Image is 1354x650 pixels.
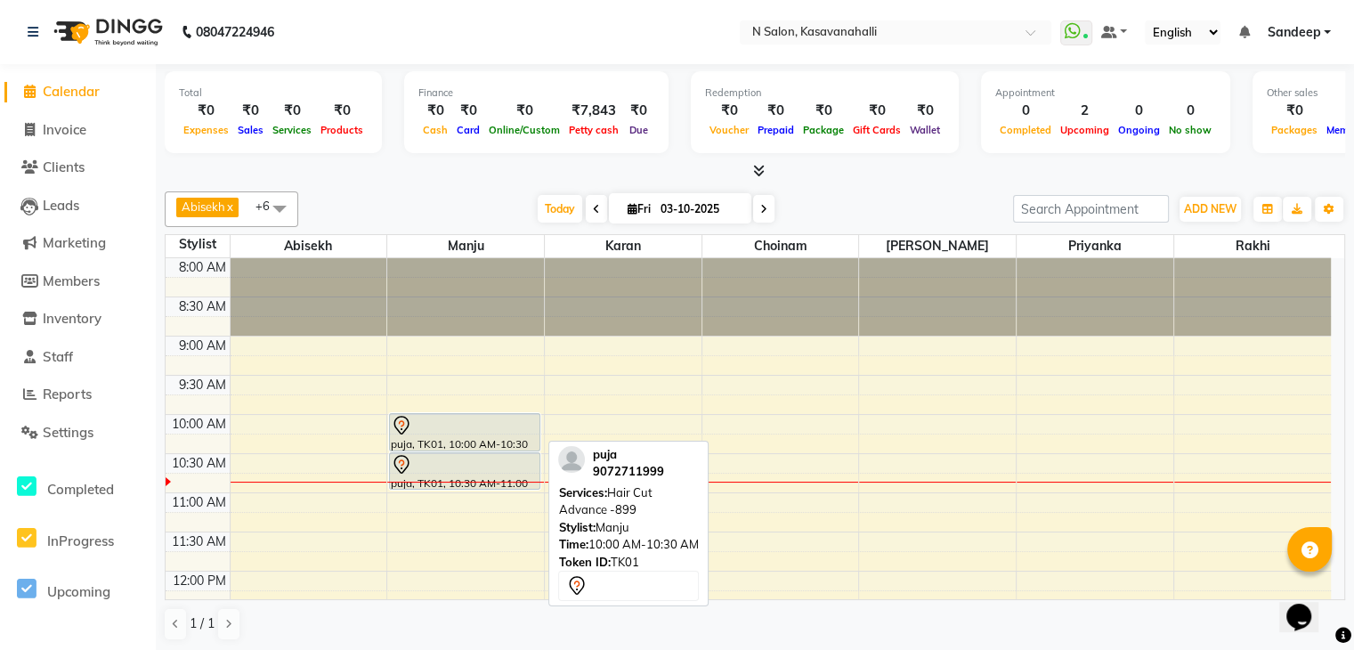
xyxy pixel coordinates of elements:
[190,614,215,633] span: 1 / 1
[452,101,484,121] div: ₹0
[255,199,283,213] span: +6
[316,124,368,136] span: Products
[1174,235,1331,257] span: Rakhi
[225,199,233,214] a: x
[564,101,623,121] div: ₹7,843
[4,423,151,443] a: Settings
[47,532,114,549] span: InProgress
[753,101,799,121] div: ₹0
[43,348,73,365] span: Staff
[166,235,230,254] div: Stylist
[1056,101,1114,121] div: 2
[175,258,230,277] div: 8:00 AM
[4,158,151,178] a: Clients
[182,199,225,214] span: Abisekh
[168,454,230,473] div: 10:30 AM
[1184,202,1236,215] span: ADD NEW
[43,83,100,100] span: Calendar
[484,124,564,136] span: Online/Custom
[702,235,859,257] span: Choinam
[848,101,905,121] div: ₹0
[705,85,945,101] div: Redemption
[390,453,539,489] div: puja, TK01, 10:30 AM-11:00 AM, Men Hair Cut Basic
[175,376,230,394] div: 9:30 AM
[623,202,655,215] span: Fri
[558,520,595,534] span: Stylist:
[592,463,663,481] div: 9072711999
[1017,235,1173,257] span: Priyanka
[799,124,848,136] span: Package
[995,101,1056,121] div: 0
[175,337,230,355] div: 9:00 AM
[4,233,151,254] a: Marketing
[390,414,539,451] div: puja, TK01, 10:00 AM-10:30 AM, Hair Cut Advance -899
[558,554,699,572] div: TK01
[558,519,699,537] div: Manju
[753,124,799,136] span: Prepaid
[418,85,654,101] div: Finance
[43,158,85,175] span: Clients
[175,297,230,316] div: 8:30 AM
[43,272,100,289] span: Members
[4,385,151,405] a: Reports
[1056,124,1114,136] span: Upcoming
[592,447,616,461] span: puja
[43,424,93,441] span: Settings
[1164,124,1216,136] span: No show
[43,121,86,138] span: Invoice
[179,101,233,121] div: ₹0
[179,124,233,136] span: Expenses
[179,85,368,101] div: Total
[995,85,1216,101] div: Appointment
[231,235,387,257] span: Abisekh
[452,124,484,136] span: Card
[168,493,230,512] div: 11:00 AM
[47,583,110,600] span: Upcoming
[43,310,101,327] span: Inventory
[484,101,564,121] div: ₹0
[43,234,106,251] span: Marketing
[4,196,151,216] a: Leads
[558,536,699,554] div: 10:00 AM-10:30 AM
[625,124,653,136] span: Due
[418,101,452,121] div: ₹0
[705,101,753,121] div: ₹0
[4,120,151,141] a: Invoice
[558,555,610,569] span: Token ID:
[169,572,230,590] div: 12:00 PM
[558,485,606,500] span: Services:
[905,101,945,121] div: ₹0
[564,124,623,136] span: Petty cash
[995,124,1056,136] span: Completed
[4,82,151,102] a: Calendar
[233,101,268,121] div: ₹0
[268,101,316,121] div: ₹0
[705,124,753,136] span: Voucher
[4,309,151,329] a: Inventory
[655,196,744,223] input: 2025-10-03
[43,197,79,214] span: Leads
[859,235,1016,257] span: [PERSON_NAME]
[168,532,230,551] div: 11:30 AM
[1279,579,1336,632] iframe: chat widget
[1267,101,1322,121] div: ₹0
[316,101,368,121] div: ₹0
[1114,101,1164,121] div: 0
[905,124,945,136] span: Wallet
[418,124,452,136] span: Cash
[623,101,654,121] div: ₹0
[43,386,92,402] span: Reports
[538,195,582,223] span: Today
[848,124,905,136] span: Gift Cards
[1114,124,1164,136] span: Ongoing
[4,272,151,292] a: Members
[45,7,167,57] img: logo
[1164,101,1216,121] div: 0
[268,124,316,136] span: Services
[1180,197,1241,222] button: ADD NEW
[1267,124,1322,136] span: Packages
[1267,23,1320,42] span: Sandeep
[233,124,268,136] span: Sales
[558,446,585,473] img: profile
[1013,195,1169,223] input: Search Appointment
